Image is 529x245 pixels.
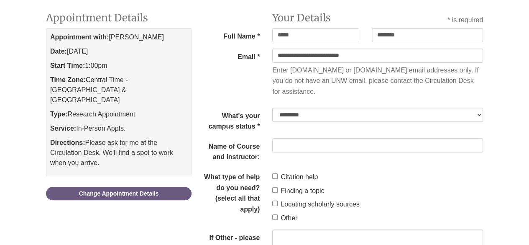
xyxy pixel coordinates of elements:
input: Citation help [272,173,278,179]
p: Central Time - [GEOGRAPHIC_DATA] & [GEOGRAPHIC_DATA] [50,75,187,105]
label: Citation help [272,172,318,183]
p: [DATE] [50,46,187,57]
label: What's your campus status * [192,108,266,132]
label: Name of Course and Instructor: [192,138,266,162]
h2: Appointment Details [46,13,192,23]
strong: Directions: [50,139,85,146]
div: * is required [447,15,483,26]
input: Other [272,214,278,220]
label: Finding a topic [272,186,324,196]
strong: Type: [50,111,67,118]
strong: Service: [50,125,76,132]
input: Locating scholarly sources [272,201,278,206]
label: Other [272,213,297,224]
h2: Your Details [272,13,359,23]
a: Change Appointment Details [46,187,192,200]
span: Full Name * [192,28,266,42]
input: Finding a topic [272,187,278,193]
p: In-Person Appts. [50,124,187,134]
strong: Start Time: [50,62,85,69]
div: Enter [DOMAIN_NAME] or [DOMAIN_NAME] email addresses only. If you do not have an UNW email, pleas... [272,65,483,97]
p: [PERSON_NAME] [50,32,187,42]
strong: Date: [50,48,67,55]
p: Please ask for me at the Circulation Desk. We'll find a spot to work when you arrive. [50,138,187,168]
p: Research Appointment [50,109,187,119]
strong: Appointment with: [50,34,109,41]
label: Email * [192,49,266,62]
p: 1:00pm [50,61,187,71]
legend: What type of help do you need? (select all that apply) [192,169,266,214]
strong: Time Zone: [50,76,86,83]
label: Locating scholarly sources [272,199,360,210]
